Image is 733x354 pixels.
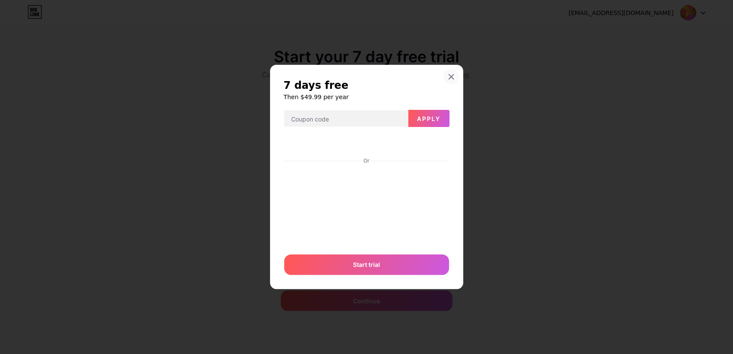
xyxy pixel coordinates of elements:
span: Start trial [353,260,380,269]
div: Or [362,157,371,164]
iframe: Secure payment button frame [284,134,449,155]
h6: Then $49.99 per year [284,93,450,101]
iframe: Secure payment input frame [283,165,451,245]
input: Coupon code [284,110,408,127]
button: Apply [408,110,450,127]
span: 7 days free [284,79,349,92]
span: Apply [417,115,441,122]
